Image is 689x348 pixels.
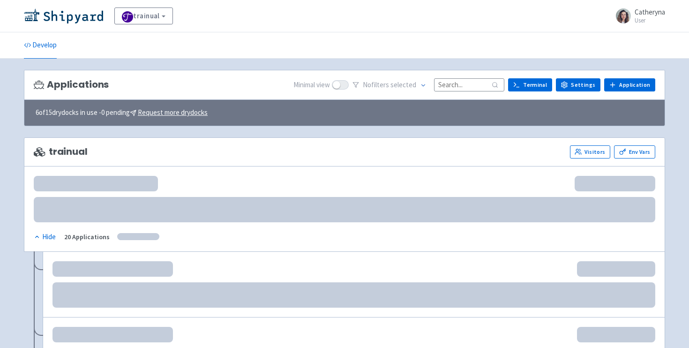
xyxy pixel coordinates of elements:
[293,80,330,91] span: Minimal view
[570,145,610,159] a: Visitors
[34,232,56,242] div: Hide
[24,8,103,23] img: Shipyard logo
[36,107,208,118] span: 6 of 15 drydocks in use - 0 pending
[24,32,57,59] a: Develop
[64,232,110,242] div: 20 Applications
[34,79,109,90] h3: Applications
[114,8,173,24] a: trainual
[635,17,665,23] small: User
[390,80,416,89] span: selected
[614,145,655,159] a: Env Vars
[138,108,208,117] u: Request more drydocks
[363,80,416,91] span: No filter s
[556,78,600,91] a: Settings
[604,78,655,91] a: Application
[635,8,665,16] span: Catheryna
[610,8,665,23] a: Catheryna User
[508,78,552,91] a: Terminal
[34,146,88,157] span: trainual
[434,78,504,91] input: Search...
[34,232,57,242] button: Hide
